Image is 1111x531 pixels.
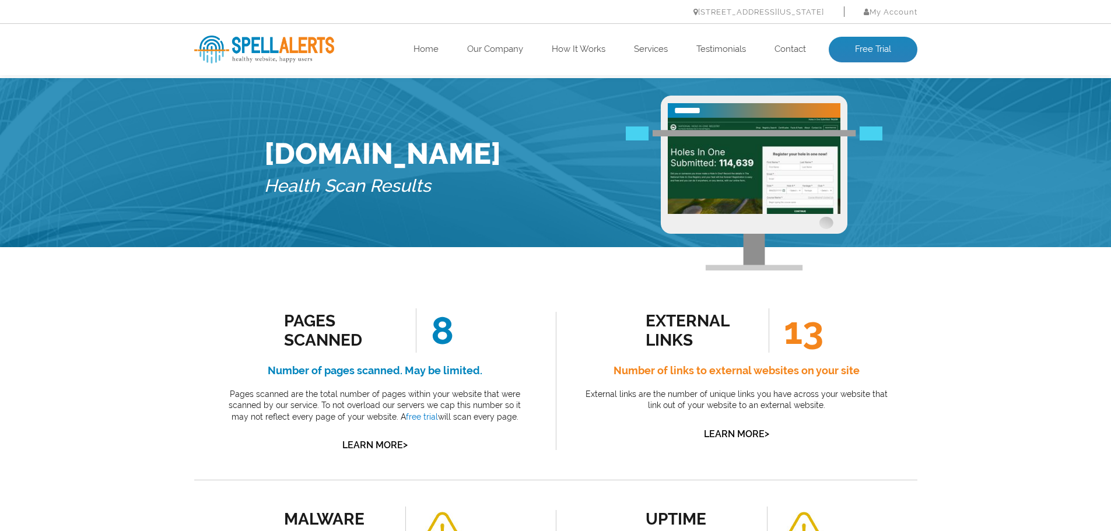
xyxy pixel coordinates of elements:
[342,439,408,451] a: Learn More>
[220,389,530,423] p: Pages scanned are the total number of pages within your website that were scanned by our service....
[403,437,408,453] span: >
[704,428,769,439] a: Learn More>
[668,118,840,214] img: Free Website Analysis
[220,361,530,380] h4: Number of pages scanned. May be limited.
[406,412,438,421] a: free trial
[661,96,847,270] img: Free Webiste Analysis
[626,179,882,193] img: Free Webiste Analysis
[284,311,390,350] div: Pages Scanned
[769,308,823,353] span: 13
[264,171,501,202] h5: Health Scan Results
[582,361,891,380] h4: Number of links to external websites on your site
[582,389,891,412] p: External links are the number of unique links you have across your website that link out of your ...
[765,425,769,442] span: >
[416,308,454,353] span: 8
[646,311,751,350] div: external links
[264,136,501,171] h1: [DOMAIN_NAME]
